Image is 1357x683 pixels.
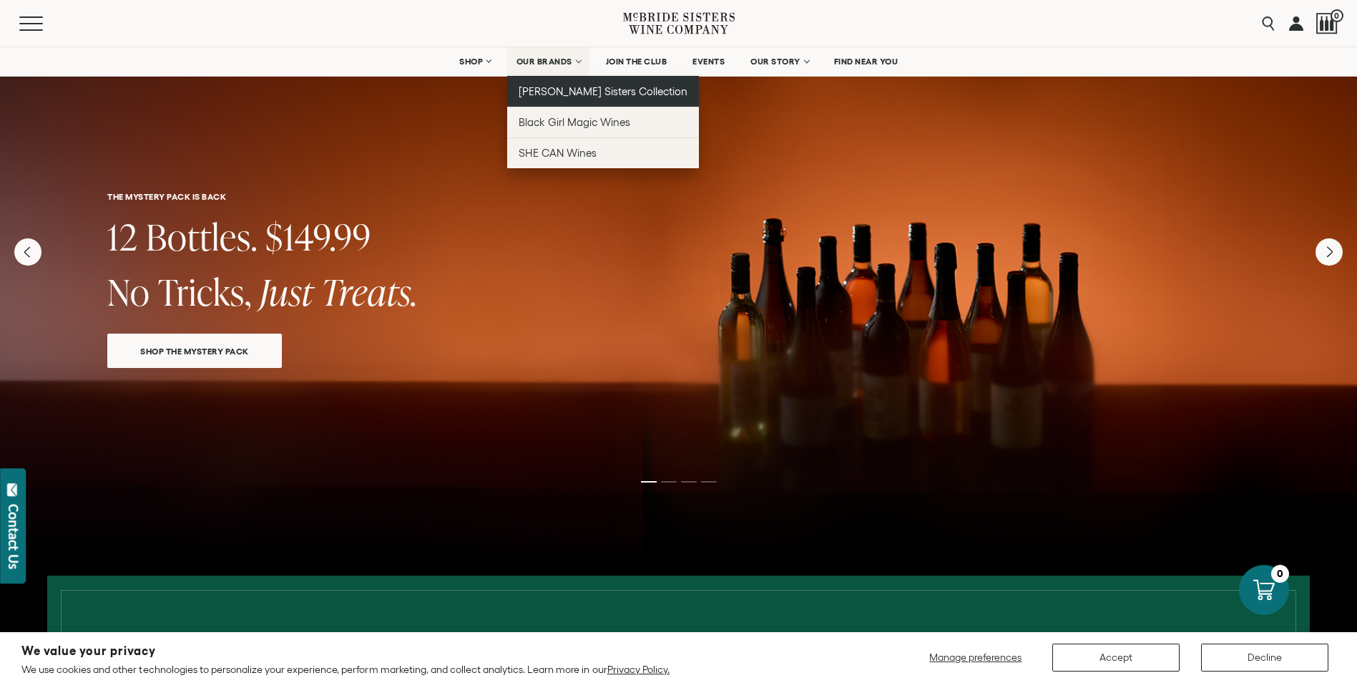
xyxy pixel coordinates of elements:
[834,57,898,67] span: FIND NEAR YOU
[459,57,484,67] span: SHOP
[1331,9,1343,22] span: 0
[683,47,734,76] a: EVENTS
[6,504,21,569] div: Contact Us
[519,147,597,159] span: SHE CAN Wines
[606,57,667,67] span: JOIN THE CLUB
[825,47,908,76] a: FIND NEAR YOU
[692,57,725,67] span: EVENTS
[19,16,71,31] button: Mobile Menu Trigger
[21,663,670,676] p: We use cookies and other technologies to personalize your experience, perform marketing, and coll...
[260,267,313,316] span: Just
[507,107,700,137] a: Black Girl Magic Wines
[158,267,252,316] span: Tricks,
[507,47,589,76] a: OUR BRANDS
[107,192,1250,201] h6: THE MYSTERY PACK IS BACK
[146,212,258,261] span: Bottles.
[14,238,41,266] button: Previous
[661,481,677,483] li: Page dot 2
[321,267,418,316] span: Treats.
[741,47,818,76] a: OUR STORY
[1201,644,1328,672] button: Decline
[516,57,572,67] span: OUR BRANDS
[597,47,677,76] a: JOIN THE CLUB
[681,481,697,483] li: Page dot 3
[519,85,688,97] span: [PERSON_NAME] Sisters Collection
[750,57,800,67] span: OUR STORY
[641,481,657,483] li: Page dot 1
[450,47,500,76] a: SHOP
[1271,565,1289,583] div: 0
[701,481,717,483] li: Page dot 4
[929,651,1022,663] span: Manage preferences
[107,267,150,316] span: No
[507,137,700,168] a: SHE CAN Wines
[107,334,282,368] a: SHOP THE MYSTERY PACK
[519,116,630,128] span: Black Girl Magic Wines
[507,76,700,107] a: [PERSON_NAME] Sisters Collection
[1316,238,1343,266] button: Next
[607,664,670,675] a: Privacy Policy.
[115,343,274,359] span: SHOP THE MYSTERY PACK
[921,644,1031,672] button: Manage preferences
[265,212,371,261] span: $149.99
[21,645,670,657] h2: We value your privacy
[1052,644,1180,672] button: Accept
[107,212,138,261] span: 12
